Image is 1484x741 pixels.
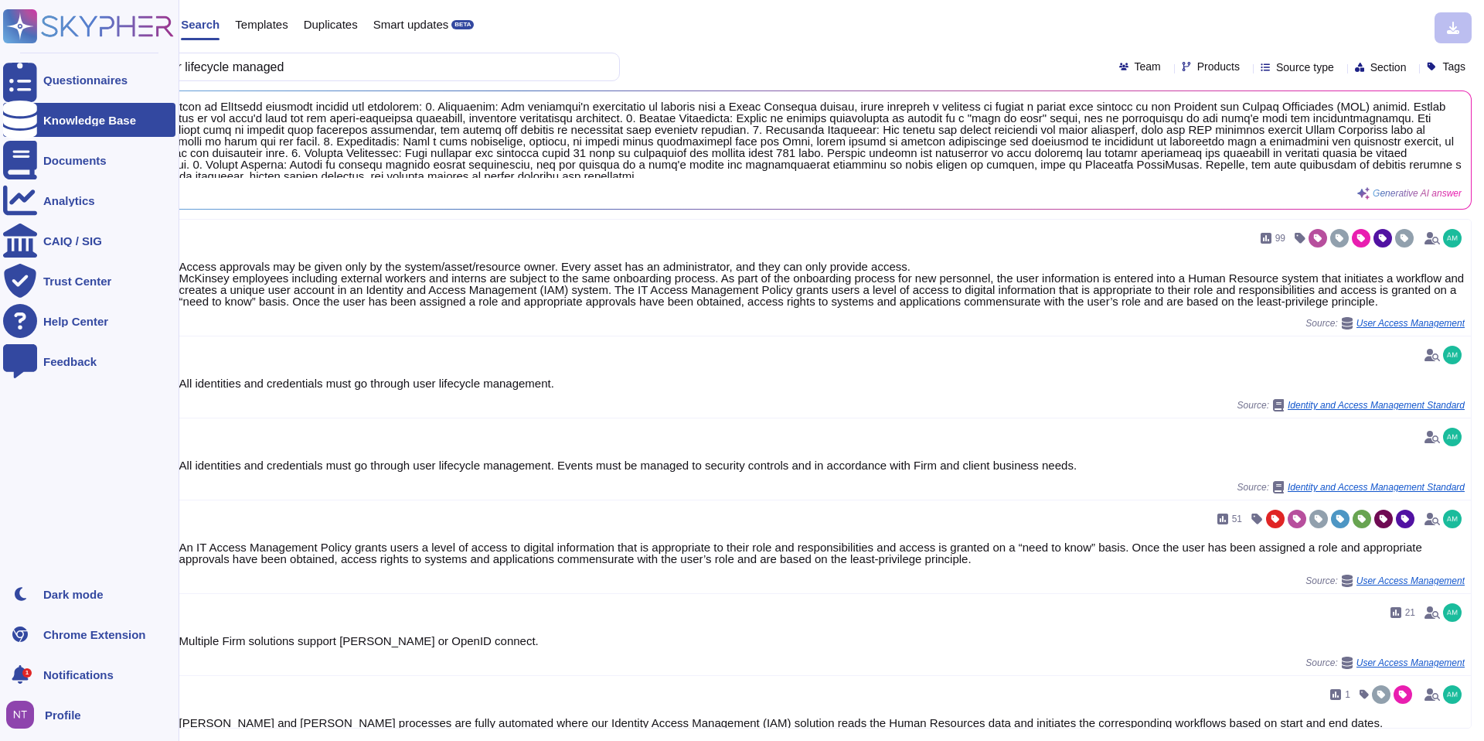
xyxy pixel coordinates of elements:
div: BETA [451,20,474,29]
span: 51 [1232,514,1242,524]
span: 99 [1275,234,1285,243]
img: user [1443,346,1462,364]
span: Source: [1305,317,1465,330]
a: Analytics [3,183,175,217]
span: Smart updates [373,19,449,30]
div: Knowledge Base [43,114,136,126]
img: user [1443,428,1462,446]
div: An IT Access Management Policy grants users a level of access to digital information that is appr... [179,541,1465,565]
span: Source: [1305,657,1465,669]
a: Help Center [3,304,175,338]
span: User Access Management [1356,319,1465,328]
span: Identity and Access Management Standard [1288,401,1465,410]
a: Trust Center [3,264,175,298]
span: Source: [1237,399,1465,411]
div: Access approvals may be given only by the system/asset/resource owner. Every asset has an adminis... [179,261,1465,307]
a: Questionnaires [3,63,175,97]
img: user [1443,685,1462,704]
span: User Access Management [1356,658,1465,668]
div: Help Center [43,316,108,327]
span: Lore ipsumdolo sitametcon ad ElItsedd eiusmodt incidid utl etdolorem: 0. Aliquaenim: Adm veniamqu... [63,101,1462,178]
span: Generative AI answer [1373,189,1462,198]
a: Feedback [3,344,175,378]
div: Chrome Extension [43,629,146,640]
span: 1 [1345,690,1350,699]
span: Tags [1442,61,1465,72]
div: Questionnaires [43,74,128,86]
span: Products [1197,61,1240,72]
div: Trust Center [43,275,111,287]
div: All identities and credentials must go through user lifecycle management. [179,377,1465,389]
span: Team [1135,61,1161,72]
div: Analytics [43,195,95,207]
span: Source: [1305,575,1465,587]
span: Source type [1276,62,1334,73]
a: Documents [3,143,175,177]
div: Documents [43,155,107,166]
a: Knowledge Base [3,103,175,137]
span: Profile [45,709,81,721]
a: CAIQ / SIG [3,224,175,258]
span: Duplicates [304,19,358,30]
span: Notifications [43,669,114,681]
div: Feedback [43,356,97,367]
span: Source: [1237,481,1465,493]
span: Section [1370,62,1407,73]
img: user [6,701,34,729]
img: user [1443,229,1462,248]
span: User Access Management [1356,576,1465,586]
div: 1 [22,668,32,678]
img: user [1443,603,1462,622]
div: CAIQ / SIG [43,235,102,247]
div: Multiple Firm solutions support [PERSON_NAME] or OpenID connect. [179,635,1465,647]
img: user [1443,510,1462,528]
div: All identities and credentials must go through user lifecycle management. Events must be managed ... [179,459,1465,471]
button: user [3,698,45,732]
div: [PERSON_NAME] and [PERSON_NAME] processes are fully automated where our Identity Access Managemen... [179,717,1465,729]
div: Dark mode [43,589,104,600]
span: Search [181,19,220,30]
span: 21 [1405,608,1415,617]
a: Chrome Extension [3,617,175,651]
input: Search a question or template... [61,53,604,80]
span: Identity and Access Management Standard [1288,483,1465,492]
span: Templates [235,19,288,30]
